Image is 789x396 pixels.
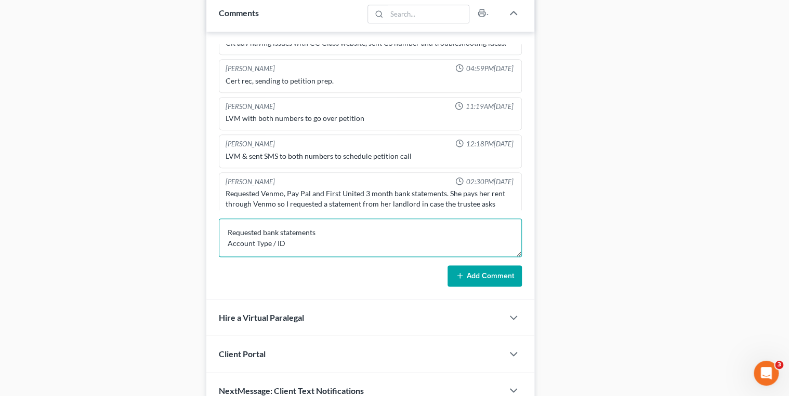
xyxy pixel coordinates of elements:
[226,188,516,220] div: Requested Venmo, Pay Pal and First United 3 month bank statements. She pays her rent through Venm...
[226,139,275,149] div: [PERSON_NAME]
[448,265,522,287] button: Add Comment
[226,151,516,161] div: LVM & sent SMS to both numbers to schedule petition call
[219,349,266,359] span: Client Portal
[219,386,364,395] span: NextMessage: Client Text Notifications
[466,64,513,74] span: 04:59PM[DATE]
[226,102,275,112] div: [PERSON_NAME]
[219,8,259,18] span: Comments
[387,5,469,23] input: Search...
[226,177,275,187] div: [PERSON_NAME]
[465,102,513,112] span: 11:19AM[DATE]
[754,361,779,386] iframe: Intercom live chat
[219,312,304,322] span: Hire a Virtual Paralegal
[226,76,516,86] div: Cert rec, sending to petition prep.
[226,113,516,124] div: LVM with both numbers to go over petition
[775,361,783,369] span: 3
[466,139,513,149] span: 12:18PM[DATE]
[466,177,513,187] span: 02:30PM[DATE]
[226,64,275,74] div: [PERSON_NAME]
